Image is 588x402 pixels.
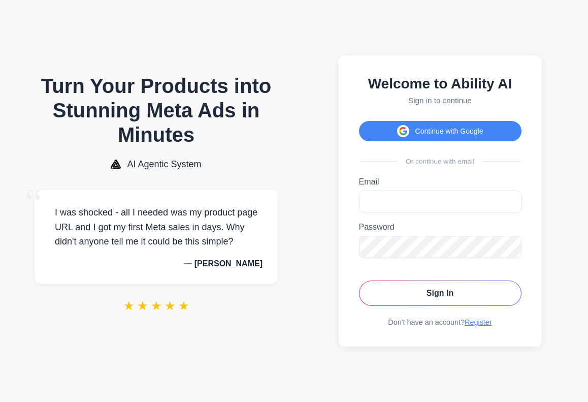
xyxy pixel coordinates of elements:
[165,299,176,313] span: ★
[359,121,521,141] button: Continue with Google
[151,299,162,313] span: ★
[359,158,521,165] div: Or continue with email
[127,159,201,170] span: AI Agentic System
[137,299,148,313] span: ★
[111,160,121,169] img: AI Agentic System Logo
[359,76,521,92] h2: Welcome to Ability AI
[24,180,43,226] span: “
[50,205,263,249] p: I was shocked - all I needed was my product page URL and I got my first Meta sales in days. Why d...
[465,318,492,326] a: Register
[178,299,189,313] span: ★
[359,177,521,187] label: Email
[123,299,135,313] span: ★
[35,74,278,147] h1: Turn Your Products into Stunning Meta Ads in Minutes
[359,223,521,232] label: Password
[359,318,521,326] div: Don't have an account?
[359,96,521,105] p: Sign in to continue
[359,281,521,306] button: Sign In
[50,259,263,268] p: — [PERSON_NAME]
